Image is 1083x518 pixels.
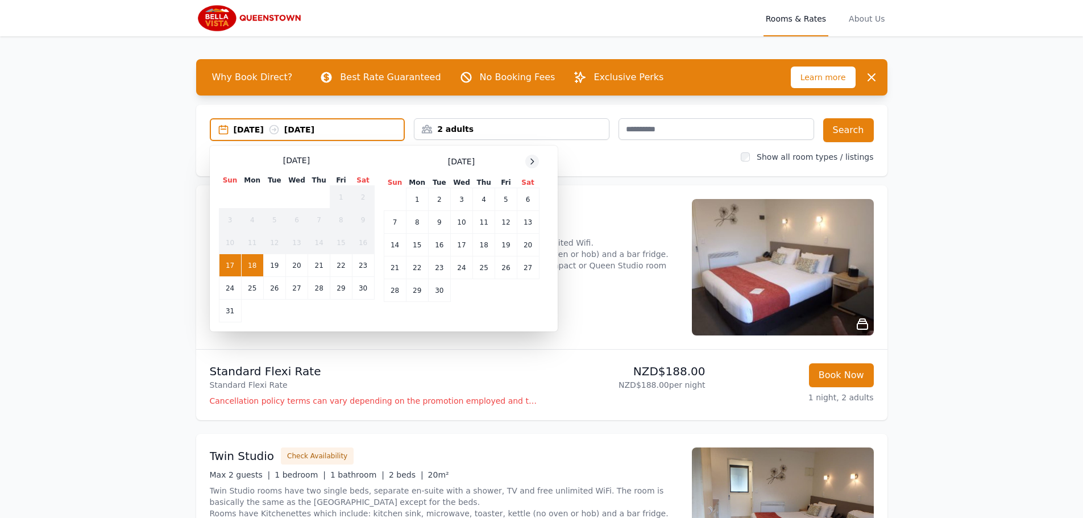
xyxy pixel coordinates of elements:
[219,254,241,277] td: 17
[517,211,539,234] td: 13
[473,211,495,234] td: 11
[389,470,424,479] span: 2 beds |
[473,256,495,279] td: 25
[263,209,285,231] td: 5
[428,188,450,211] td: 2
[495,211,517,234] td: 12
[428,177,450,188] th: Tue
[546,379,706,391] p: NZD$188.00 per night
[480,71,555,84] p: No Booking Fees
[308,175,330,186] th: Thu
[330,175,352,186] th: Fri
[495,256,517,279] td: 26
[594,71,663,84] p: Exclusive Perks
[384,234,406,256] td: 14
[196,5,305,32] img: Bella Vista Queenstown
[406,234,428,256] td: 15
[330,209,352,231] td: 8
[450,188,472,211] td: 3
[384,279,406,302] td: 28
[285,231,308,254] td: 13
[384,256,406,279] td: 21
[450,256,472,279] td: 24
[263,254,285,277] td: 19
[330,186,352,209] td: 1
[384,177,406,188] th: Sun
[517,234,539,256] td: 20
[428,279,450,302] td: 30
[308,277,330,300] td: 28
[352,277,374,300] td: 30
[517,188,539,211] td: 6
[330,254,352,277] td: 22
[450,177,472,188] th: Wed
[241,231,263,254] td: 11
[823,118,874,142] button: Search
[241,277,263,300] td: 25
[210,379,537,391] p: Standard Flexi Rate
[448,156,475,167] span: [DATE]
[210,448,275,464] h3: Twin Studio
[263,231,285,254] td: 12
[352,209,374,231] td: 9
[450,234,472,256] td: 17
[495,177,517,188] th: Fri
[517,256,539,279] td: 27
[308,254,330,277] td: 21
[495,234,517,256] td: 19
[428,256,450,279] td: 23
[285,277,308,300] td: 27
[450,211,472,234] td: 10
[473,177,495,188] th: Thu
[219,300,241,322] td: 31
[428,470,449,479] span: 20m²
[352,175,374,186] th: Sat
[203,66,302,89] span: Why Book Direct?
[219,209,241,231] td: 3
[473,234,495,256] td: 18
[406,256,428,279] td: 22
[330,470,384,479] span: 1 bathroom |
[285,175,308,186] th: Wed
[495,188,517,211] td: 5
[715,392,874,403] p: 1 night, 2 adults
[281,447,354,465] button: Check Availability
[546,363,706,379] p: NZD$188.00
[352,254,374,277] td: 23
[757,152,873,161] label: Show all room types / listings
[234,124,404,135] div: [DATE] [DATE]
[283,155,310,166] span: [DATE]
[210,470,271,479] span: Max 2 guests |
[308,209,330,231] td: 7
[219,175,241,186] th: Sun
[241,254,263,277] td: 18
[791,67,856,88] span: Learn more
[809,363,874,387] button: Book Now
[352,231,374,254] td: 16
[340,71,441,84] p: Best Rate Guaranteed
[241,209,263,231] td: 4
[308,231,330,254] td: 14
[219,277,241,300] td: 24
[414,123,609,135] div: 2 adults
[241,175,263,186] th: Mon
[210,395,537,407] p: Cancellation policy terms can vary depending on the promotion employed and the time of stay of th...
[263,175,285,186] th: Tue
[473,188,495,211] td: 4
[263,277,285,300] td: 26
[352,186,374,209] td: 2
[219,231,241,254] td: 10
[406,211,428,234] td: 8
[517,177,539,188] th: Sat
[406,188,428,211] td: 1
[384,211,406,234] td: 7
[275,470,326,479] span: 1 bedroom |
[406,279,428,302] td: 29
[330,277,352,300] td: 29
[285,254,308,277] td: 20
[330,231,352,254] td: 15
[406,177,428,188] th: Mon
[428,234,450,256] td: 16
[285,209,308,231] td: 6
[428,211,450,234] td: 9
